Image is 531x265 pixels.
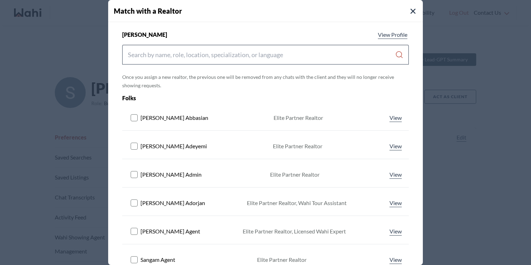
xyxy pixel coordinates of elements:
h4: Match with a Realtor [114,6,423,16]
span: [PERSON_NAME] Abbasian [140,114,208,122]
a: View profile [388,227,403,236]
span: [PERSON_NAME] [122,30,167,39]
p: Once you assign a new realtor, the previous one will be removed from any chats with the client an... [122,73,409,90]
a: View profile [388,114,403,122]
a: View profile [388,199,403,207]
a: View profile [388,142,403,150]
div: Folks [122,94,352,102]
a: View profile [376,30,409,39]
div: Elite Partner Realtor [273,142,322,150]
span: [PERSON_NAME] Adeyemi [140,142,207,150]
span: [PERSON_NAME] Admin [140,170,202,179]
span: [PERSON_NAME] Adorjan [140,199,205,207]
div: Elite Partner Realtor [257,256,307,264]
button: Close Modal [409,7,417,15]
a: View profile [388,170,403,179]
span: Sangam Agent [140,256,175,264]
a: View profile [388,256,403,264]
div: Elite Partner Realtor [270,170,320,179]
div: Elite Partner Realtor, Licensed Wahi Expert [243,227,346,236]
div: Elite Partner Realtor [274,114,323,122]
input: Search input [128,48,395,61]
span: [PERSON_NAME] Agent [140,227,200,236]
div: Elite Partner Realtor, Wahi Tour Assistant [247,199,347,207]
